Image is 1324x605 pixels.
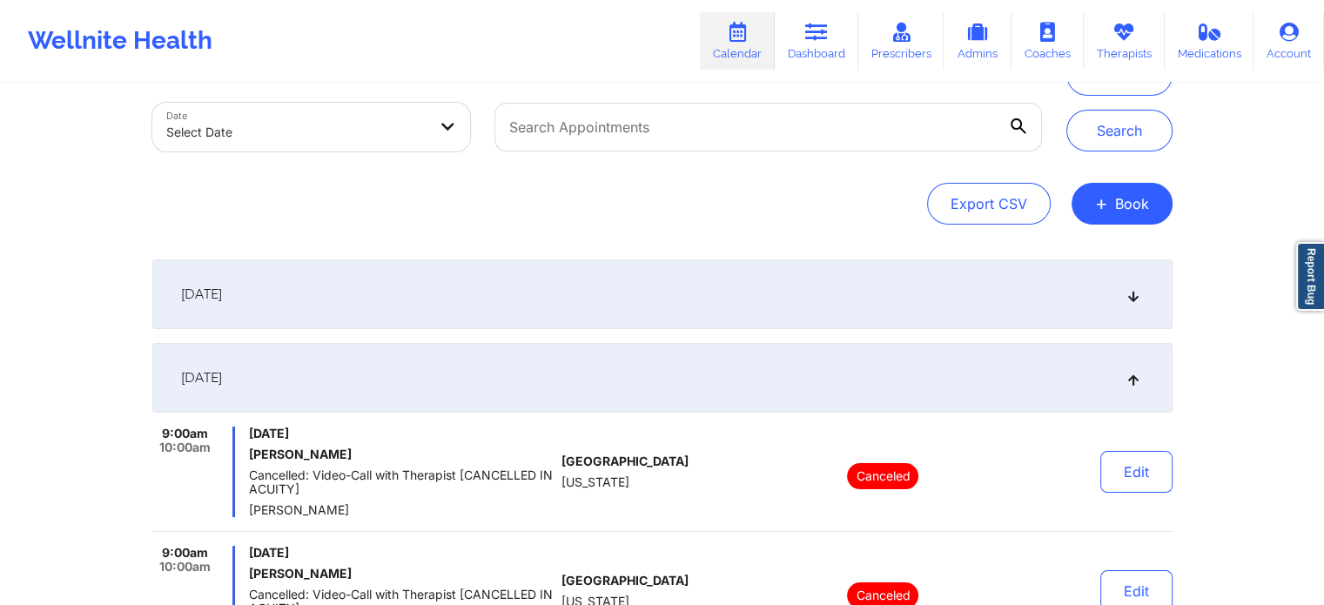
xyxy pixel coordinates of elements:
[249,567,554,581] h6: [PERSON_NAME]
[1084,12,1165,70] a: Therapists
[162,546,208,560] span: 9:00am
[1296,242,1324,311] a: Report Bug
[1011,12,1084,70] a: Coaches
[561,454,689,468] span: [GEOGRAPHIC_DATA]
[181,369,222,387] span: [DATE]
[1066,110,1173,151] button: Search
[159,440,211,454] span: 10:00am
[1100,451,1173,493] button: Edit
[249,447,554,461] h6: [PERSON_NAME]
[927,183,1051,225] button: Export CSV
[181,286,222,303] span: [DATE]
[166,113,427,151] div: Select Date
[159,560,211,574] span: 10:00am
[775,12,858,70] a: Dashboard
[858,12,944,70] a: Prescribers
[1095,198,1108,208] span: +
[1072,183,1173,225] button: +Book
[944,12,1011,70] a: Admins
[249,468,554,496] span: Cancelled: Video-Call with Therapist [CANCELLED IN ACUITY]
[249,503,554,517] span: [PERSON_NAME]
[249,546,554,560] span: [DATE]
[561,475,629,489] span: [US_STATE]
[494,103,1041,151] input: Search Appointments
[700,12,775,70] a: Calendar
[561,574,689,588] span: [GEOGRAPHIC_DATA]
[162,427,208,440] span: 9:00am
[847,463,918,489] p: Canceled
[1165,12,1254,70] a: Medications
[249,427,554,440] span: [DATE]
[1253,12,1324,70] a: Account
